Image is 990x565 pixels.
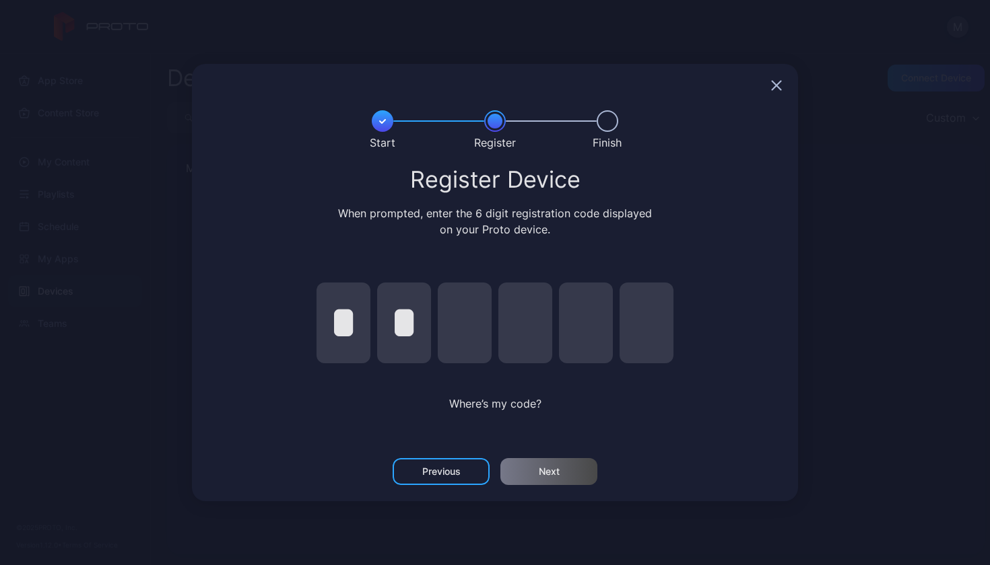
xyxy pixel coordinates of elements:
input: pin code 2 of 6 [377,282,431,363]
button: Next [500,458,597,485]
div: Previous [422,466,461,477]
div: Next [539,466,560,477]
div: Finish [593,135,622,151]
div: Register [474,135,516,151]
button: Previous [393,458,490,485]
input: pin code 6 of 6 [620,282,673,363]
input: pin code 1 of 6 [317,282,370,363]
span: Where’s my code? [449,397,541,410]
div: Register Device [208,167,782,192]
input: pin code 4 of 6 [498,282,552,363]
input: pin code 3 of 6 [438,282,492,363]
input: pin code 5 of 6 [559,282,613,363]
div: When prompted, enter the 6 digit registration code displayed on your Proto device. [335,205,655,237]
div: Start [370,135,395,151]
